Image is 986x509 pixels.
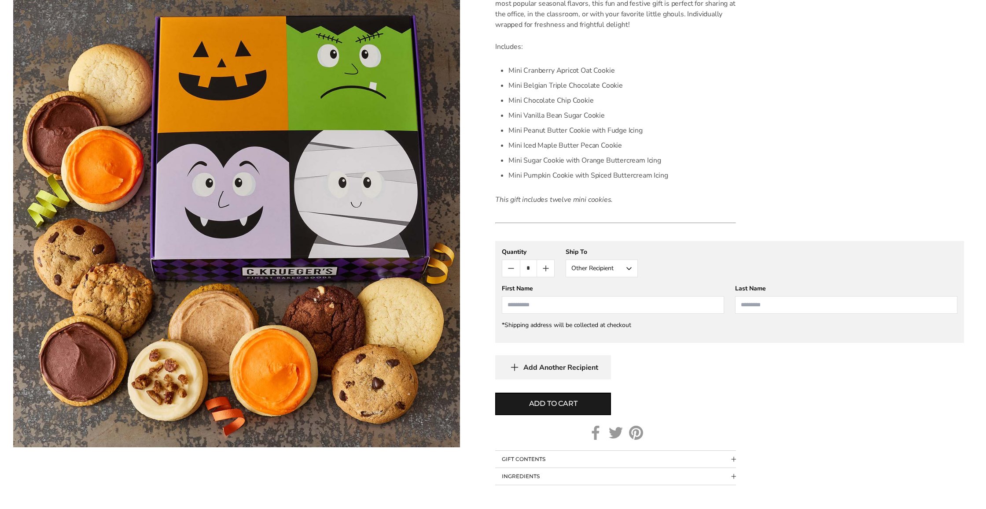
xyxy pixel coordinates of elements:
[735,284,957,293] div: Last Name
[523,363,598,372] span: Add Another Recipient
[735,296,957,314] input: Last Name
[508,63,736,78] li: Mini Cranberry Apricot Oat Cookie
[537,260,554,277] button: Count plus
[502,248,555,256] div: Quantity
[495,355,611,379] button: Add Another Recipient
[508,93,736,108] li: Mini Chocolate Chip Cookie
[495,41,736,52] p: Includes:
[629,426,643,440] a: Pinterest
[495,241,964,343] gfm-form: New recipient
[529,398,578,409] span: Add to cart
[502,296,724,314] input: First Name
[495,393,611,415] button: Add to cart
[502,321,957,329] div: *Shipping address will be collected at checkout
[508,78,736,93] li: Mini Belgian Triple Chocolate Cookie
[508,123,736,138] li: Mini Peanut Butter Cookie with Fudge Icing
[508,108,736,123] li: Mini Vanilla Bean Sugar Cookie
[502,284,724,293] div: First Name
[508,168,736,183] li: Mini Pumpkin Cookie with Spiced Buttercream Icing
[566,260,638,277] button: Other Recipient
[495,195,613,204] em: This gift includes twelve mini cookies.
[520,260,537,277] input: Quantity
[589,426,603,440] a: Facebook
[7,476,91,502] iframe: Sign Up via Text for Offers
[566,248,638,256] div: Ship To
[609,426,623,440] a: Twitter
[495,451,736,468] button: Collapsible block button
[508,153,736,168] li: Mini Sugar Cookie with Orange Buttercream Icing
[508,138,736,153] li: Mini Iced Maple Butter Pecan Cookie
[495,468,736,485] button: Collapsible block button
[502,260,519,277] button: Count minus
